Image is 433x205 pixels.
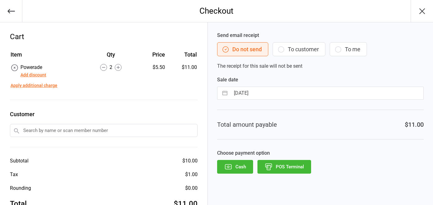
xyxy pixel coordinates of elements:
div: $0.00 [185,184,198,192]
div: $1.00 [185,171,198,178]
button: To customer [273,42,325,56]
th: Total [167,50,197,63]
label: Send email receipt [217,32,424,39]
th: Item [11,50,83,63]
div: Price [139,50,165,59]
button: POS Terminal [257,160,311,174]
div: Rounding [10,184,31,192]
button: Cash [217,160,253,174]
label: Customer [10,110,198,118]
button: Do not send [217,42,268,56]
button: Add discount [20,72,46,78]
div: 2 [84,64,138,71]
input: Search by name or scan member number [10,124,198,137]
label: Sale date [217,76,424,84]
button: Apply additional charge [11,82,57,89]
div: Total amount payable [217,120,277,129]
td: $11.00 [167,64,197,79]
div: $5.50 [139,64,165,71]
div: Subtotal [10,157,29,165]
div: Cart [10,31,198,42]
label: Choose payment option [217,149,424,157]
th: Qty [84,50,138,63]
div: The receipt for this sale will not be sent [217,32,424,70]
button: To me [330,42,367,56]
div: $11.00 [405,120,424,129]
div: Tax [10,171,18,178]
span: Powerade [20,64,42,70]
div: $10.00 [182,157,198,165]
